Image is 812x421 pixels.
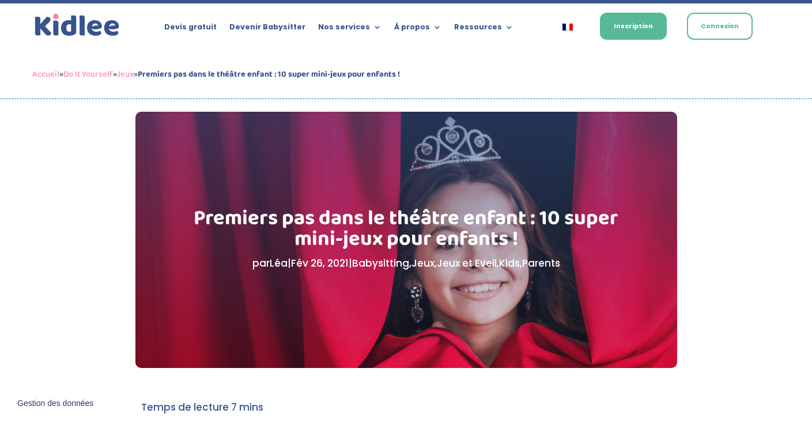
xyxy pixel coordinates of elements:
[270,256,288,270] a: Léa
[411,256,435,270] a: Jeux
[437,256,497,270] a: Jeux et Eveil
[522,256,560,270] a: Parents
[193,208,619,255] h1: Premiers pas dans le théâtre enfant : 10 super mini-jeux pour enfants !
[10,392,100,416] button: Gestion des données
[193,255,619,272] p: par | | , , , ,
[352,256,409,270] a: Babysitting
[291,256,349,270] span: Fév 26, 2021
[17,399,93,409] span: Gestion des données
[499,256,520,270] a: Kids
